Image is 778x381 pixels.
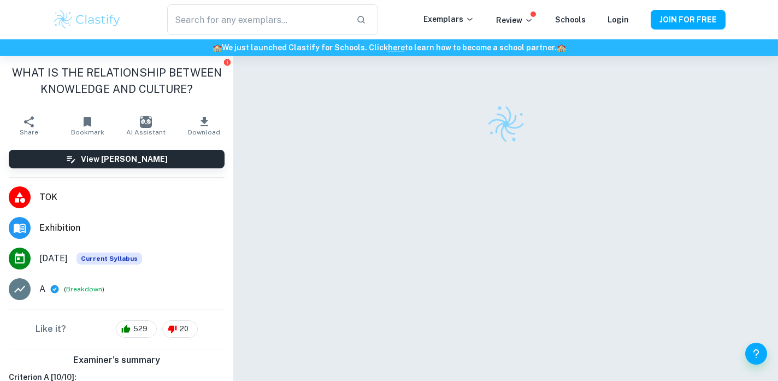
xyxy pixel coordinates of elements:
input: Search for any exemplars... [167,4,347,35]
button: View [PERSON_NAME] [9,150,225,168]
button: Bookmark [58,110,117,141]
span: ( ) [64,284,104,295]
span: Download [188,128,220,136]
span: 529 [127,324,154,335]
a: Schools [555,15,586,24]
span: Exhibition [39,221,225,235]
span: Share [20,128,38,136]
button: JOIN FOR FREE [651,10,726,30]
button: Breakdown [66,284,102,294]
span: [DATE] [39,252,68,265]
button: Report issue [223,58,231,66]
div: This exemplar is based on the current syllabus. Feel free to refer to it for inspiration/ideas wh... [76,253,142,265]
img: AI Assistant [140,116,152,128]
h6: Like it? [36,323,66,336]
div: 20 [162,320,198,338]
a: here [388,43,405,52]
p: Review [496,14,533,26]
span: Bookmark [71,128,104,136]
button: Help and Feedback [745,343,767,365]
span: Current Syllabus [76,253,142,265]
img: Clastify logo [52,9,122,31]
h6: View [PERSON_NAME] [81,153,168,165]
span: 🏫 [213,43,222,52]
h6: We just launched Clastify for Schools. Click to learn how to become a school partner. [2,42,776,54]
p: A [39,283,45,296]
div: 529 [116,320,157,338]
p: Exemplars [423,13,474,25]
span: 20 [174,324,194,335]
h1: WHAT IS THE RELATIONSHIP BETWEEN KNOWLEDGE AND CULTURE? [9,65,225,97]
h6: Examiner's summary [4,354,229,367]
span: TOK [39,191,225,204]
button: AI Assistant [117,110,175,141]
span: 🏫 [557,43,566,52]
button: Download [175,110,233,141]
img: Clastify logo [482,101,529,148]
a: Login [608,15,629,24]
span: AI Assistant [126,128,166,136]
